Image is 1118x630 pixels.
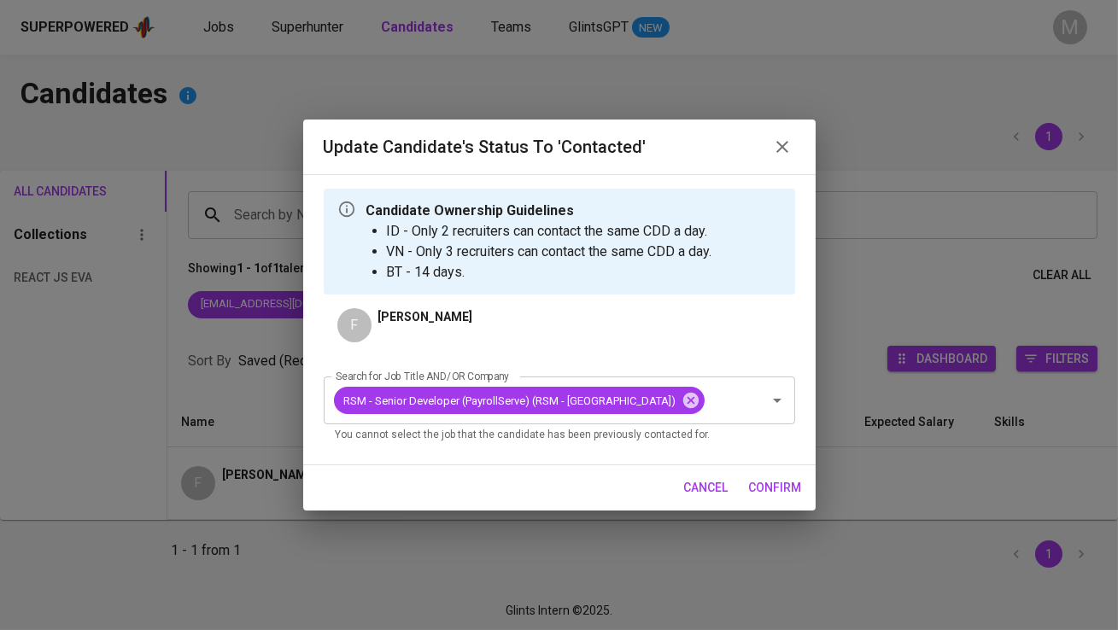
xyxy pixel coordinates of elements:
[765,388,789,412] button: Open
[334,387,705,414] div: RSM - Senior Developer (PayrollServe) (RSM - [GEOGRAPHIC_DATA])
[337,308,372,342] div: F
[334,393,687,409] span: RSM - Senior Developer (PayrollServe) (RSM - [GEOGRAPHIC_DATA])
[378,308,473,325] p: [PERSON_NAME]
[387,242,712,262] li: VN - Only 3 recruiters can contact the same CDD a day.
[387,262,712,283] li: BT - 14 days.
[336,427,783,444] p: You cannot select the job that the candidate has been previously contacted for.
[742,472,809,504] button: confirm
[387,221,712,242] li: ID - Only 2 recruiters can contact the same CDD a day.
[324,133,647,160] h6: Update Candidate's Status to 'Contacted'
[684,477,729,499] span: cancel
[677,472,735,504] button: cancel
[749,477,802,499] span: confirm
[366,201,712,221] p: Candidate Ownership Guidelines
